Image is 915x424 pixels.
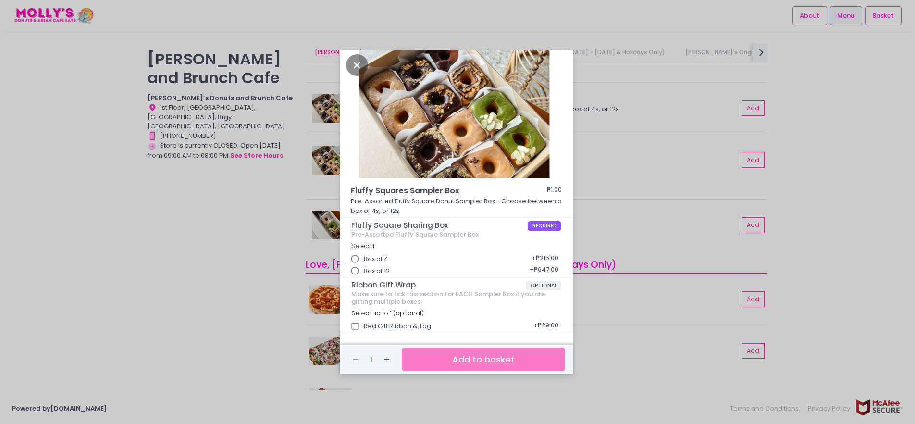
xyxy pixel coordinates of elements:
div: + ₱215.00 [528,250,561,268]
span: Select 1 [351,242,374,250]
div: + ₱647.00 [526,262,561,280]
span: Box of 4 [364,254,388,264]
span: Box of 12 [364,266,390,276]
div: Make sure to tick this section for EACH Sampler Box if you are gifting multiple boxes [351,290,562,305]
img: Fluffy Squares Sampler Box [340,47,573,178]
button: Close [346,60,368,69]
span: Select up to 1 (optional) [351,309,424,317]
span: Fluffy Squares Sampler Box [351,185,509,197]
span: OPTIONAL [526,281,562,290]
span: Ribbon Gift Wrap [351,281,526,289]
span: REQUIRED [528,221,562,231]
div: Pre-Assorted Fluffy Square Sampler Box [351,231,562,238]
div: + ₱29.00 [530,317,561,336]
div: ₱1.00 [547,185,562,197]
p: Pre-Assorted Fluffy Square Donut Sampler Box - Choose between a box of 4s, or 12s [351,197,562,215]
button: Add to basket [402,348,565,371]
span: Fluffy Square Sharing Box [351,221,528,230]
